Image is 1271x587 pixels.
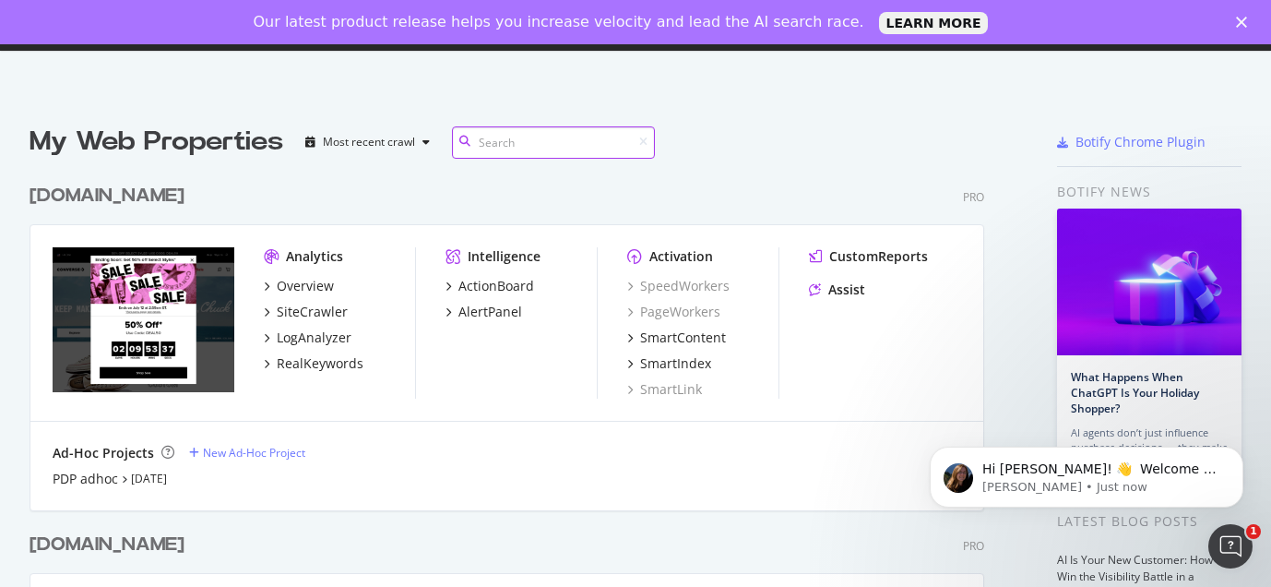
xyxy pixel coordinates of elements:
div: Our latest product release helps you increase velocity and lead the AI search race. [254,13,864,31]
a: RealKeywords [264,354,363,373]
a: PageWorkers [627,303,720,321]
a: CustomReports [809,247,928,266]
div: SmartIndex [640,354,711,373]
a: SmartContent [627,329,726,347]
a: Assist [809,281,865,299]
span: 1 [1246,524,1261,539]
a: LogAnalyzer [264,329,351,347]
button: Most recent crawl [298,127,437,157]
div: My Web Properties [30,124,283,161]
div: Botify Chrome Plugin [1075,133,1206,151]
a: PDP adhoc [53,470,118,488]
div: SmartContent [640,329,726,347]
iframe: Intercom notifications message [902,408,1271,537]
a: SmartIndex [627,354,711,373]
div: SiteCrawler [277,303,348,321]
div: New Ad-Hoc Project [203,445,305,461]
div: Activation [649,247,713,266]
div: Overview [277,277,334,295]
a: SpeedWorkers [627,277,730,295]
img: www.converse.com [53,247,234,393]
a: LEARN MORE [879,12,989,34]
iframe: Intercom live chat [1208,524,1253,569]
div: Ad-Hoc Projects [53,444,154,462]
a: Botify Chrome Plugin [1057,133,1206,151]
a: SiteCrawler [264,303,348,321]
a: ActionBoard [445,277,534,295]
a: New Ad-Hoc Project [189,445,305,461]
a: [DOMAIN_NAME] [30,183,192,210]
div: Analytics [286,247,343,266]
div: [DOMAIN_NAME] [30,532,184,558]
div: Most recent crawl [323,137,415,148]
input: Search [452,126,655,159]
div: ActionBoard [458,277,534,295]
div: Close [1236,17,1254,28]
div: AlertPanel [458,303,522,321]
div: Intelligence [468,247,540,266]
div: Botify news [1057,182,1241,202]
div: Pro [963,538,984,554]
div: Pro [963,189,984,205]
div: Assist [828,281,865,299]
div: CustomReports [829,247,928,266]
a: What Happens When ChatGPT Is Your Holiday Shopper? [1071,369,1199,416]
div: LogAnalyzer [277,329,351,347]
a: SmartLink [627,380,702,399]
a: Overview [264,277,334,295]
div: RealKeywords [277,354,363,373]
div: [DOMAIN_NAME] [30,183,184,210]
img: What Happens When ChatGPT Is Your Holiday Shopper? [1057,209,1241,355]
a: AlertPanel [445,303,522,321]
a: [DATE] [131,471,167,486]
a: [DOMAIN_NAME] [30,532,192,558]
